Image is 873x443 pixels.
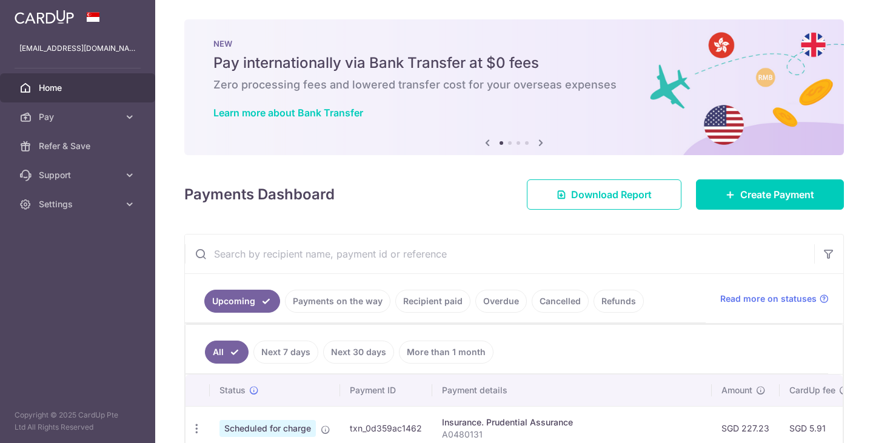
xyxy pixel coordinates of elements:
[185,235,814,273] input: Search by recipient name, payment id or reference
[19,42,136,55] p: [EMAIL_ADDRESS][DOMAIN_NAME]
[442,416,702,428] div: Insurance. Prudential Assurance
[39,111,119,123] span: Pay
[285,290,390,313] a: Payments on the way
[213,78,815,92] h6: Zero processing fees and lowered transfer cost for your overseas expenses
[475,290,527,313] a: Overdue
[442,428,702,441] p: A0480131
[594,290,644,313] a: Refunds
[571,187,652,202] span: Download Report
[789,384,835,396] span: CardUp fee
[323,341,394,364] a: Next 30 days
[39,140,119,152] span: Refer & Save
[184,184,335,205] h4: Payments Dashboard
[204,290,280,313] a: Upcoming
[219,420,316,437] span: Scheduled for charge
[399,341,493,364] a: More than 1 month
[213,53,815,73] h5: Pay internationally via Bank Transfer at $0 fees
[205,341,249,364] a: All
[720,293,829,305] a: Read more on statuses
[527,179,681,210] a: Download Report
[432,375,712,406] th: Payment details
[395,290,470,313] a: Recipient paid
[184,19,844,155] img: Bank transfer banner
[213,107,363,119] a: Learn more about Bank Transfer
[253,341,318,364] a: Next 7 days
[39,169,119,181] span: Support
[15,10,74,24] img: CardUp
[720,293,817,305] span: Read more on statuses
[740,187,814,202] span: Create Payment
[532,290,589,313] a: Cancelled
[213,39,815,48] p: NEW
[219,384,246,396] span: Status
[721,384,752,396] span: Amount
[39,82,119,94] span: Home
[39,198,119,210] span: Settings
[340,375,432,406] th: Payment ID
[696,179,844,210] a: Create Payment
